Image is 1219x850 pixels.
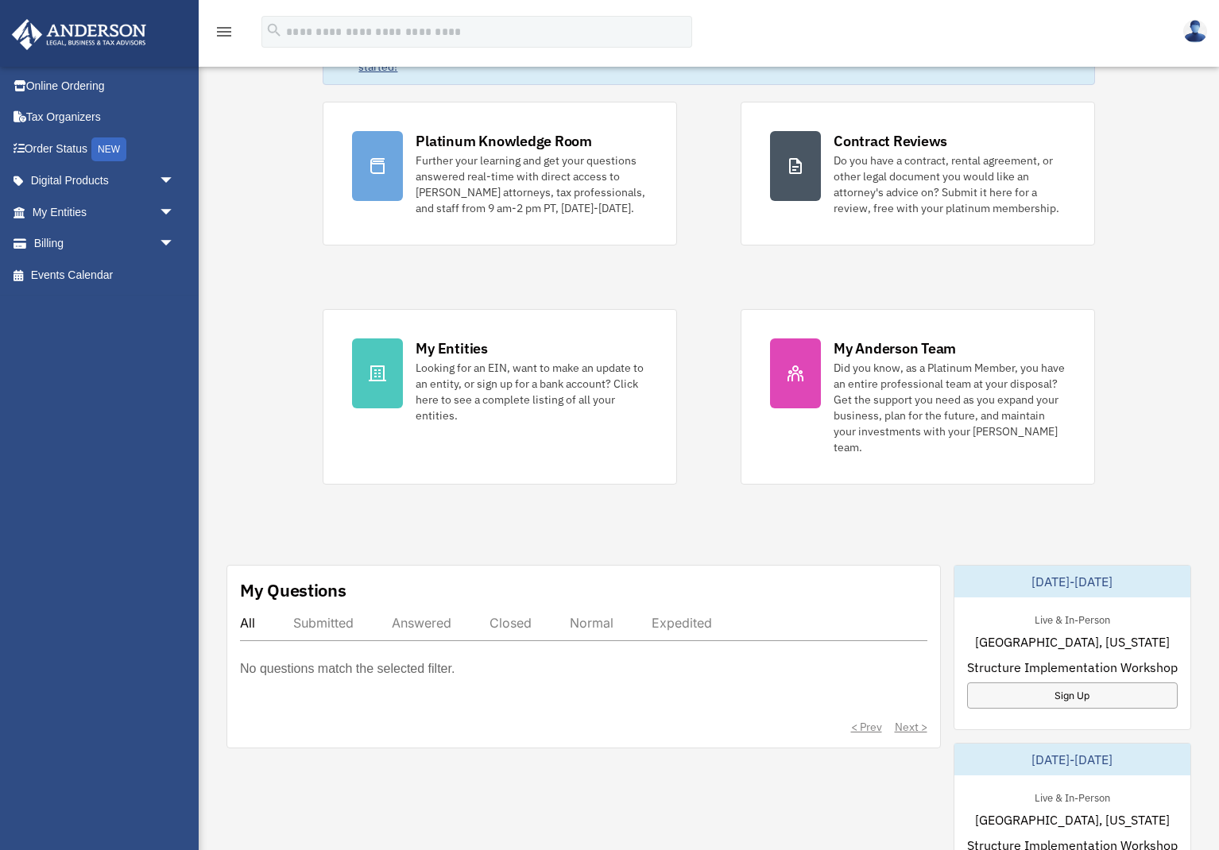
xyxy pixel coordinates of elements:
a: Billingarrow_drop_down [11,228,199,260]
a: Click Here to get started! [358,44,1077,74]
span: arrow_drop_down [159,228,191,261]
div: Submitted [293,615,354,631]
div: Closed [490,615,532,631]
div: Normal [570,615,613,631]
a: Contract Reviews Do you have a contract, rental agreement, or other legal document you would like... [741,102,1095,245]
a: Digital Productsarrow_drop_down [11,165,199,197]
a: Online Ordering [11,70,199,102]
span: arrow_drop_down [159,165,191,198]
a: Order StatusNEW [11,133,199,165]
div: Platinum Knowledge Room [416,131,592,151]
div: [DATE]-[DATE] [954,744,1191,775]
a: Events Calendar [11,259,199,291]
div: NEW [91,137,126,161]
a: menu [215,28,234,41]
span: [GEOGRAPHIC_DATA], [US_STATE] [975,810,1170,829]
span: [GEOGRAPHIC_DATA], [US_STATE] [975,632,1170,651]
a: My Entitiesarrow_drop_down [11,196,199,228]
div: Looking for an EIN, want to make an update to an entity, or sign up for a bank account? Click her... [416,360,648,423]
a: My Entities Looking for an EIN, want to make an update to an entity, or sign up for a bank accoun... [323,309,677,485]
div: My Anderson Team [834,338,956,358]
div: My Questions [240,578,346,602]
span: Structure Implementation Workshop [967,658,1178,677]
div: All [240,615,255,631]
p: No questions match the selected filter. [240,658,455,680]
div: Further your learning and get your questions answered real-time with direct access to [PERSON_NAM... [416,153,648,216]
div: Did you know, as a Platinum Member, you have an entire professional team at your disposal? Get th... [834,360,1066,455]
div: Contract Reviews [834,131,947,151]
div: Live & In-Person [1022,610,1123,627]
div: Expedited [652,615,712,631]
div: Live & In-Person [1022,788,1123,805]
img: Anderson Advisors Platinum Portal [7,19,151,50]
div: My Entities [416,338,487,358]
i: menu [215,22,234,41]
a: Tax Organizers [11,102,199,133]
img: User Pic [1183,20,1207,43]
a: Sign Up [967,682,1178,709]
span: arrow_drop_down [159,196,191,229]
i: search [265,21,283,39]
a: My Anderson Team Did you know, as a Platinum Member, you have an entire professional team at your... [741,309,1095,485]
div: Answered [392,615,451,631]
div: [DATE]-[DATE] [954,566,1191,597]
div: Do you have a contract, rental agreement, or other legal document you would like an attorney's ad... [834,153,1066,216]
a: Platinum Knowledge Room Further your learning and get your questions answered real-time with dire... [323,102,677,245]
